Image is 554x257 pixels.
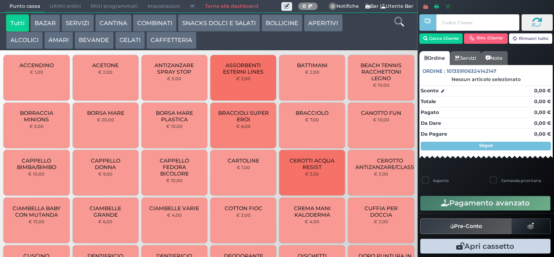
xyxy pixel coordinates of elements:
button: Tutti [6,14,29,32]
small: € 10,00 [373,117,390,122]
small: € 15,00 [29,219,45,224]
span: BORRACCIA MINIONS [11,110,62,123]
button: SNACKS DOLCI E SALATI [178,14,260,32]
small: € 5,50 [305,171,319,176]
span: BORSA MARE [87,110,124,116]
small: € 6,00 [98,219,113,224]
span: CAPPELLO FEDORA BICOLORE [149,157,200,177]
button: APERITIVI [304,14,342,32]
strong: 0,00 € [534,98,551,104]
button: BOLLICINE [261,14,303,32]
strong: 0,00 € [534,88,551,94]
span: CARTOLINE [228,157,259,164]
button: Cerca Cliente [419,33,463,44]
small: € 9,00 [98,171,113,176]
button: CANTINA [95,14,132,32]
small: € 3,00 [236,76,251,81]
small: € 2,00 [374,219,388,224]
small: € 6,00 [236,124,251,129]
a: Note [481,51,507,65]
span: CEROTTO ANTIZANZARE/CLASSICO [355,157,424,170]
small: € 10,00 [373,82,390,88]
span: BEACH TENNIS RACCHETTONI LEGNO [355,62,407,81]
button: ALCOLICI [6,32,43,49]
small: € 10,00 [166,124,183,129]
b: 0 [303,3,306,9]
button: AMARI [44,32,73,49]
span: ACCENDINO [19,62,54,68]
span: CAPPELLO DONNA [80,157,131,170]
strong: Segue [479,143,493,148]
small: € 7,00 [305,117,319,122]
small: € 1,00 [237,165,250,170]
button: Pre-Conto [420,218,512,234]
span: BRACCIOLO [296,110,329,116]
strong: Sconto [421,87,438,94]
span: CANOTTO FUN [361,110,401,116]
button: Rimuovi tutto [509,33,553,44]
span: Ritiri programmati [86,0,142,13]
small: € 5,00 [167,76,181,81]
strong: Totale [421,98,436,104]
small: € 2,00 [374,171,388,176]
button: Rim. Cliente [464,33,508,44]
button: Apri cassetto [420,239,551,254]
strong: 0,00 € [534,109,551,115]
button: GELATI [115,32,145,49]
small: € 2,00 [236,212,251,218]
span: CAPPELLO BIMBA/BIMBO [11,157,62,170]
strong: 0,00 € [534,120,551,126]
small: € 1,00 [30,69,43,75]
span: ACETONE [92,62,119,68]
div: Nessun articolo selezionato [419,76,553,82]
strong: 0,00 € [534,131,551,137]
span: CIAMBELLA BABY CON MUTANDA [11,205,62,218]
span: BRACCIOLI SUPER EROI [218,110,269,123]
span: Ordine : [422,68,445,75]
small: € 20,00 [97,117,114,122]
span: CUFFIA PER DOCCIA [355,205,407,218]
span: Ultimi ordini [45,0,86,13]
span: Punto cassa [5,0,45,13]
span: BATTIMANI [297,62,328,68]
button: SERVIZI [61,14,93,32]
a: Torna alla dashboard [200,0,263,13]
span: CIAMBELLE GRANDE [80,205,131,218]
small: € 5,00 [29,124,44,129]
small: € 2,00 [98,69,113,75]
small: € 10,00 [166,178,183,183]
strong: Da Pagare [421,131,447,137]
small: € 4,00 [167,212,182,218]
button: CAFFETTERIA [146,32,196,49]
small: € 10,00 [28,171,45,176]
strong: Pagato [421,109,439,115]
strong: Da Dare [421,120,441,126]
button: BEVANDE [74,32,113,49]
a: Ordine [419,51,450,65]
button: COMBINATI [133,14,177,32]
label: Comanda prioritaria [501,178,541,183]
span: 0 [329,3,337,10]
span: CEROTTI ACQUA RESIST [287,157,338,170]
label: Asporto [433,178,449,183]
a: Servizi [450,51,481,65]
span: BORSA MARE PLASTICA [149,110,200,123]
span: 101359106324142147 [447,68,496,75]
span: ASSORBENTI ESTERNI LINES [218,62,269,75]
span: ANTIZANZARE SPRAY STOP [149,62,200,75]
span: CIAMBELLE VARIE [149,205,199,211]
small: € 4,00 [305,219,319,224]
button: Pagamento avanzato [420,196,551,211]
button: BAZAR [30,14,60,32]
small: € 2,00 [305,69,319,75]
input: Codice Cliente [436,14,519,31]
span: COTTON FIOC [225,205,262,211]
span: CREMA MANI KALODERMA [287,205,338,218]
span: Impostazioni [143,0,185,13]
